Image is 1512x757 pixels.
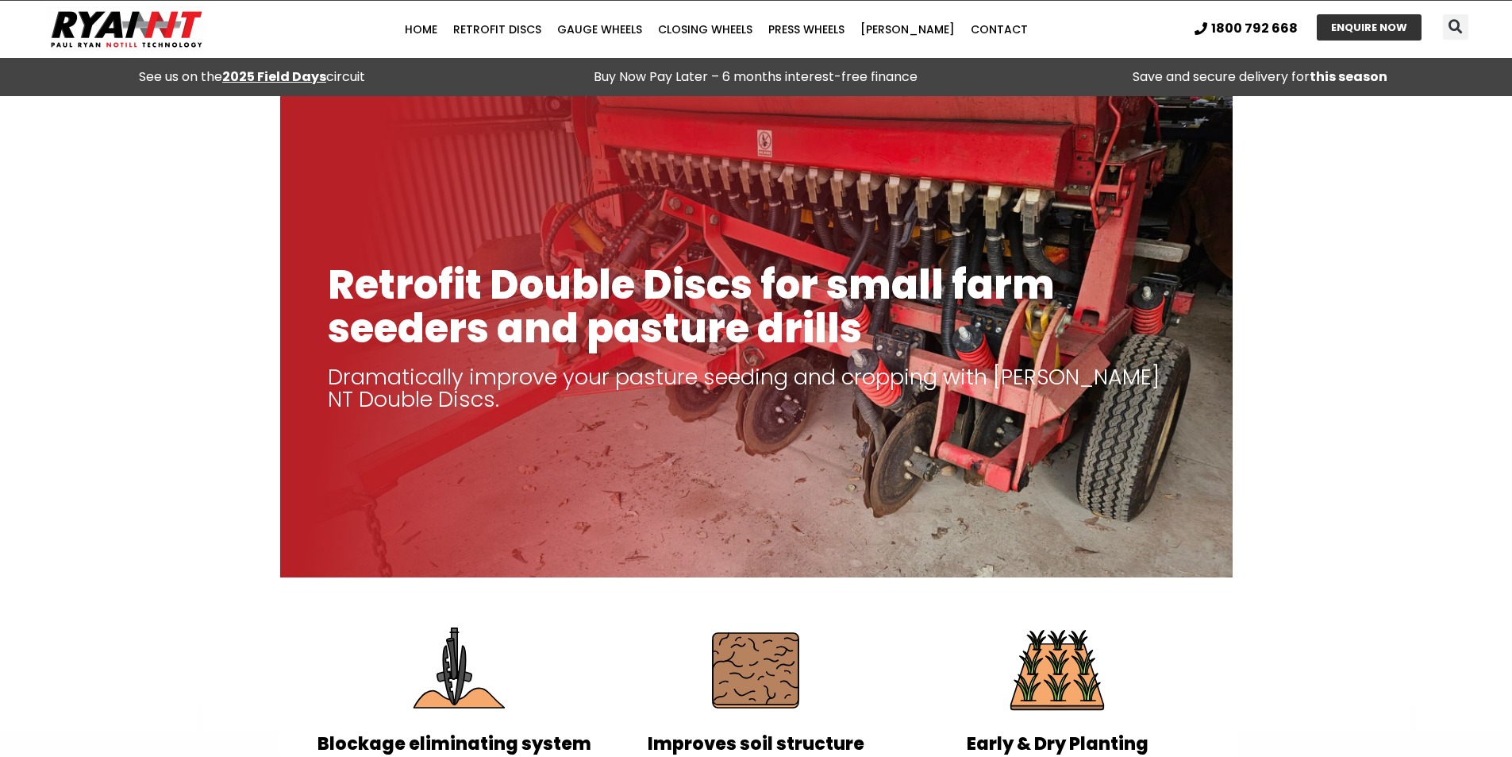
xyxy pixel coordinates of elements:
[8,66,496,88] div: See us on the circuit
[1310,68,1387,86] strong: this season
[312,736,598,753] h2: Blockage eliminating system
[914,736,1200,753] h2: Early & Dry Planting
[222,68,326,86] a: 2025 Field Days
[328,366,1185,411] p: Dramatically improve your pasture seeding and cropping with [PERSON_NAME] NT Double Discs.
[650,14,760,45] a: Closing Wheels
[48,5,206,54] img: Ryan NT logo
[613,736,898,753] h2: Improves soil structure
[963,14,1036,45] a: Contact
[549,14,650,45] a: Gauge Wheels
[698,613,813,728] img: Protect soil structure
[852,14,963,45] a: [PERSON_NAME]
[1016,66,1504,88] p: Save and secure delivery for
[1211,22,1298,35] span: 1800 792 668
[445,14,549,45] a: Retrofit Discs
[397,14,445,45] a: Home
[1331,22,1407,33] span: ENQUIRE NOW
[512,66,1000,88] p: Buy Now Pay Later – 6 months interest-free finance
[398,613,512,728] img: Eliminate Machine Blockages
[1317,14,1422,41] a: ENQUIRE NOW
[760,14,852,45] a: Press Wheels
[293,14,1140,45] nav: Menu
[328,263,1185,350] h1: Retrofit Double Discs for small farm seeders and pasture drills
[1443,14,1468,40] div: Search
[1000,613,1114,728] img: Plant Early & Dry
[1195,22,1298,35] a: 1800 792 668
